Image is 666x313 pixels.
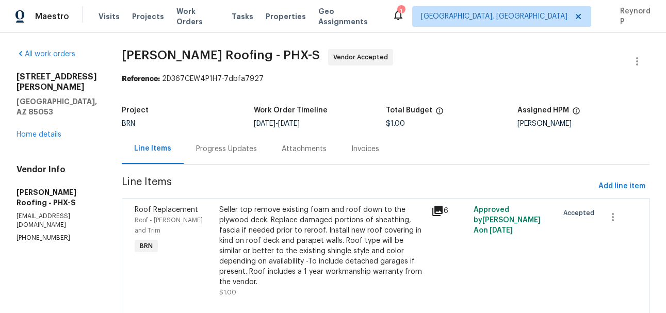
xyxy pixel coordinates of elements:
div: Invoices [351,144,379,154]
h5: Project [122,107,149,114]
span: Properties [266,11,306,22]
span: Work Orders [176,6,219,27]
span: BRN [122,120,135,127]
span: Line Items [122,177,594,196]
h5: Assigned HPM [517,107,569,114]
span: $1.00 [219,289,236,295]
p: [EMAIL_ADDRESS][DOMAIN_NAME] [17,212,97,229]
p: [PHONE_NUMBER] [17,234,97,242]
div: Attachments [282,144,327,154]
div: 6 [431,205,467,217]
div: 1 [397,6,404,17]
span: [GEOGRAPHIC_DATA], [GEOGRAPHIC_DATA] [421,11,567,22]
span: [DATE] [254,120,275,127]
h4: Vendor Info [17,164,97,175]
span: [DATE] [278,120,300,127]
div: Seller top remove existing foam and roof down to the plywood deck. Replace damaged portions of sh... [219,205,425,287]
span: Geo Assignments [318,6,380,27]
span: $1.00 [386,120,405,127]
span: Projects [132,11,164,22]
span: Roof - [PERSON_NAME] and Trim [135,217,203,234]
span: Maestro [35,11,69,22]
span: The hpm assigned to this work order. [572,107,580,120]
div: 2D367CEW4P1H7-7dbfa7927 [122,74,649,84]
a: Home details [17,131,61,138]
div: [PERSON_NAME] [517,120,649,127]
span: [PERSON_NAME] Roofing - PHX-S [122,49,320,61]
span: Add line item [598,180,645,193]
span: Visits [99,11,120,22]
button: Add line item [594,177,649,196]
span: BRN [136,241,157,251]
b: Reference: [122,75,160,83]
span: Vendor Accepted [333,52,392,62]
span: - [254,120,300,127]
span: [DATE] [490,227,513,234]
span: Approved by [PERSON_NAME] A on [474,206,541,234]
span: Roof Replacement [135,206,198,213]
span: Tasks [232,13,253,20]
span: Accepted [563,208,598,218]
h5: [PERSON_NAME] Roofing - PHX-S [17,187,97,208]
h5: Total Budget [386,107,432,114]
h5: [GEOGRAPHIC_DATA], AZ 85053 [17,96,97,117]
span: The total cost of line items that have been proposed by Opendoor. This sum includes line items th... [435,107,444,120]
span: Reynord P [616,6,651,27]
div: Progress Updates [196,144,257,154]
h2: [STREET_ADDRESS][PERSON_NAME] [17,72,97,92]
a: All work orders [17,51,75,58]
h5: Work Order Timeline [254,107,328,114]
div: Line Items [134,143,171,154]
